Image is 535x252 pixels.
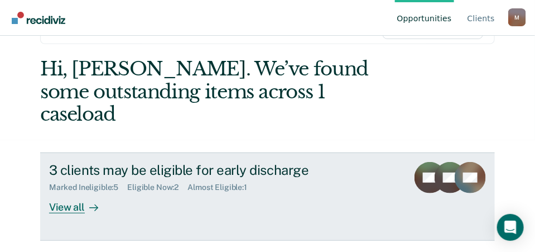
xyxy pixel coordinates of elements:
[127,183,187,192] div: Eligible Now : 2
[49,183,127,192] div: Marked Ineligible : 5
[40,153,495,241] a: 3 clients may be eligible for early dischargeMarked Ineligible:5Eligible Now:2Almost Eligible:1Vi...
[12,12,65,24] img: Recidiviz
[508,8,526,26] div: M
[49,192,112,214] div: View all
[49,162,399,178] div: 3 clients may be eligible for early discharge
[187,183,256,192] div: Almost Eligible : 1
[40,58,404,126] div: Hi, [PERSON_NAME]. We’ve found some outstanding items across 1 caseload
[497,214,524,241] div: Open Intercom Messenger
[508,8,526,26] button: Profile dropdown button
